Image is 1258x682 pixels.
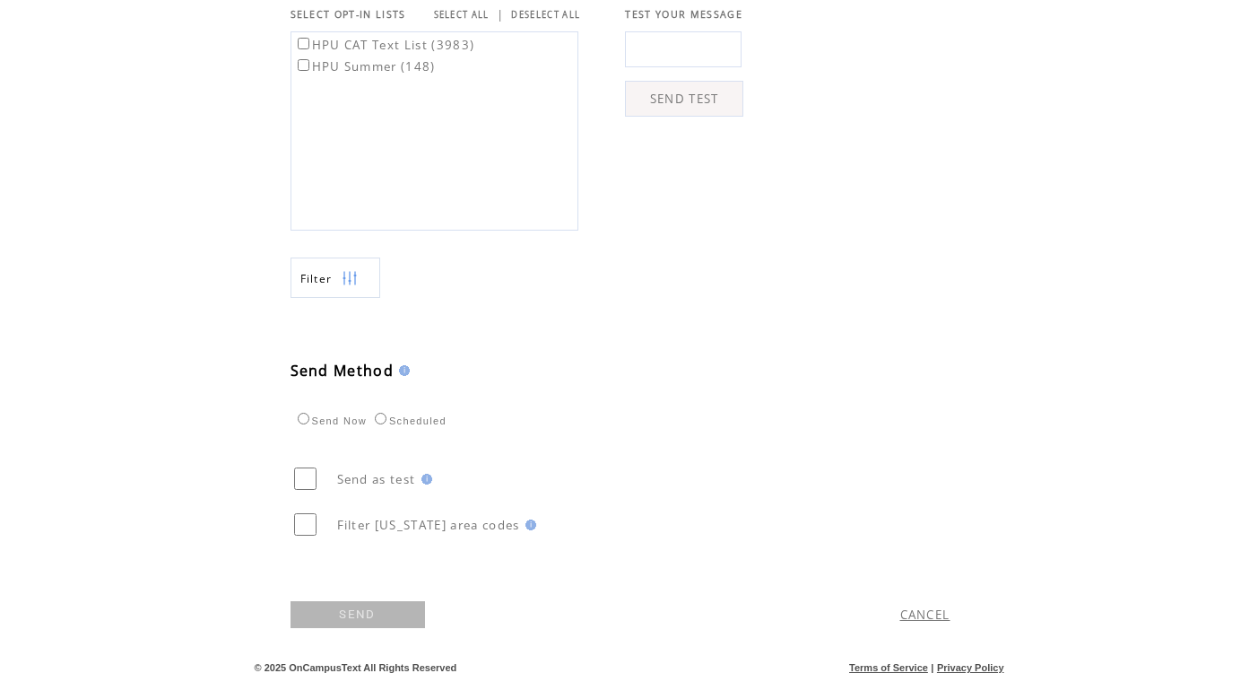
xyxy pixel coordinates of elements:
label: HPU CAT Text List (3983) [294,37,475,53]
img: filters.png [342,258,358,299]
label: HPU Summer (148) [294,58,436,74]
a: SEND TEST [625,81,743,117]
span: Send Method [291,361,395,380]
img: help.gif [394,365,410,376]
span: Filter [US_STATE] area codes [337,517,520,533]
span: | [497,6,504,22]
a: DESELECT ALL [511,9,580,21]
span: | [931,662,933,673]
a: Filter [291,258,380,298]
input: HPU CAT Text List (3983) [298,38,309,49]
input: Send Now [298,413,309,424]
a: SELECT ALL [434,9,490,21]
img: help.gif [416,474,432,485]
input: HPU Summer (148) [298,59,309,71]
a: CANCEL [900,607,950,623]
label: Scheduled [370,415,447,426]
label: Send Now [293,415,367,426]
a: Privacy Policy [937,662,1004,673]
span: Send as test [337,471,416,487]
span: TEST YOUR MESSAGE [625,8,742,21]
span: SELECT OPT-IN LISTS [291,8,406,21]
span: Show filters [300,271,333,286]
a: SEND [291,601,425,628]
input: Scheduled [375,413,386,424]
a: Terms of Service [849,662,928,673]
img: help.gif [520,520,536,530]
span: © 2025 OnCampusText All Rights Reserved [255,662,457,673]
